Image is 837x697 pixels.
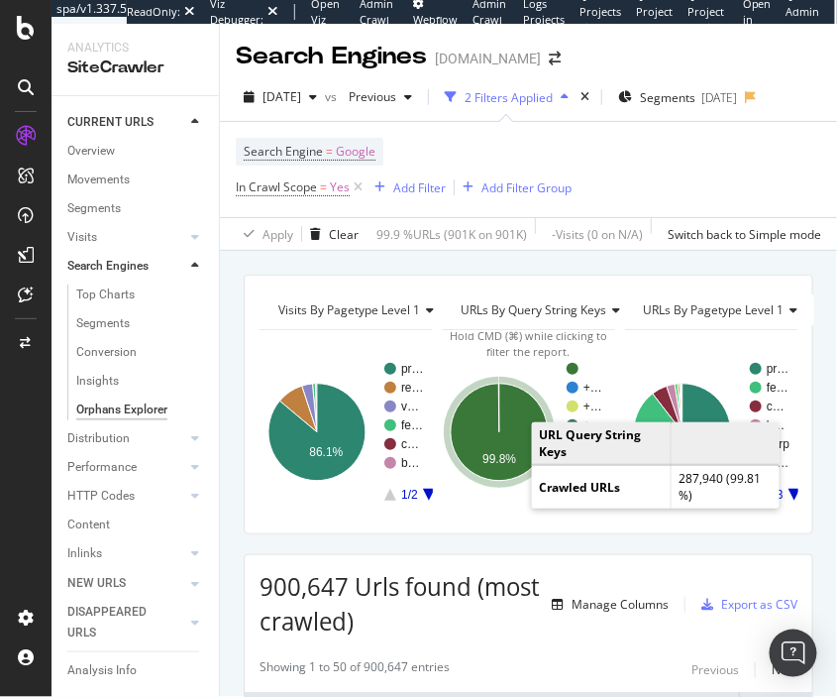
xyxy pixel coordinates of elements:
[76,400,205,420] a: Orphans Explorer
[76,371,205,392] a: Insights
[76,342,137,363] div: Conversion
[721,596,797,613] div: Export as CSV
[76,400,167,420] div: Orphans Explorer
[544,593,669,617] button: Manage Columns
[302,218,359,250] button: Clear
[67,227,185,248] a: Visits
[693,589,797,621] button: Export as CSV
[640,294,814,326] h4: URLs By pagetype Level 1
[67,457,137,478] div: Performance
[76,313,205,334] a: Segments
[76,313,130,334] div: Segments
[672,466,780,509] td: 287,940 (99.81 %)
[401,488,418,502] text: 1/2
[455,175,572,199] button: Add Filter Group
[67,660,205,681] a: Analysis Info
[320,178,327,195] span: =
[67,170,205,190] a: Movements
[325,88,341,105] span: vs
[576,87,593,107] div: times
[67,227,97,248] div: Visits
[767,381,788,395] text: fe…
[67,573,126,594] div: NEW URLS
[67,40,203,57] div: Analytics
[457,294,636,326] h4: URLs by query string keys
[67,457,185,478] a: Performance
[278,301,420,318] span: Visits by pagetype Level 1
[610,81,745,113] button: Segments[DATE]
[127,4,180,20] div: ReadOnly:
[76,285,205,305] a: Top Charts
[274,294,450,326] h4: Visits by pagetype Level 1
[329,226,359,243] div: Clear
[67,486,135,507] div: HTTP Codes
[236,81,325,113] button: [DATE]
[435,49,541,68] div: [DOMAIN_NAME]
[236,218,293,250] button: Apply
[309,445,343,459] text: 86.1%
[67,57,203,79] div: SiteCrawler
[644,301,785,318] span: URLs By pagetype Level 1
[76,342,205,363] a: Conversion
[67,112,154,133] div: CURRENT URLS
[660,218,821,250] button: Switch back to Simple mode
[67,486,185,507] a: HTTP Codes
[236,178,317,195] span: In Crawl Scope
[67,198,121,219] div: Segments
[67,543,102,564] div: Inlinks
[67,141,115,162] div: Overview
[376,226,527,243] div: 99.9 % URLs ( 901K on 901K )
[244,143,323,160] span: Search Engine
[401,456,420,470] text: b…
[67,198,205,219] a: Segments
[767,418,785,432] text: b…
[442,346,615,519] svg: A chart.
[636,4,673,35] span: Project Page
[326,143,333,160] span: =
[67,602,185,643] a: DISAPPEARED URLS
[67,112,185,133] a: CURRENT URLS
[260,570,540,637] span: 900,647 Urls found (most crawled)
[668,226,821,243] div: Switch back to Simple mode
[67,573,185,594] a: NEW URLS
[341,81,420,113] button: Previous
[67,428,130,449] div: Distribution
[532,422,672,465] td: URL Query String Keys
[701,89,737,106] div: [DATE]
[67,256,185,277] a: Search Engines
[413,12,458,27] span: Webflow
[767,400,785,413] text: c…
[401,381,424,395] text: re…
[67,515,205,535] a: Content
[770,630,817,677] div: Open Intercom Messenger
[393,179,446,196] div: Add Filter
[583,418,602,432] text: +…
[67,256,149,277] div: Search Engines
[583,381,602,395] text: +…
[330,174,350,201] span: Yes
[437,81,576,113] button: 2 Filters Applied
[552,226,643,243] div: - Visits ( 0 on N/A )
[583,400,602,413] text: +…
[67,660,137,681] div: Analysis Info
[481,179,572,196] div: Add Filter Group
[76,371,119,392] div: Insights
[341,88,396,105] span: Previous
[67,170,130,190] div: Movements
[67,141,205,162] a: Overview
[461,301,606,318] span: URLs by query string keys
[260,346,433,519] svg: A chart.
[532,466,672,509] td: Crawled URLs
[260,658,450,682] div: Showing 1 to 50 of 900,647 entries
[687,4,728,35] span: Project Settings
[76,285,135,305] div: Top Charts
[691,658,739,682] button: Previous
[625,346,798,519] svg: A chart.
[401,362,424,376] text: pr…
[67,602,167,643] div: DISAPPEARED URLS
[549,52,561,65] div: arrow-right-arrow-left
[67,543,185,564] a: Inlinks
